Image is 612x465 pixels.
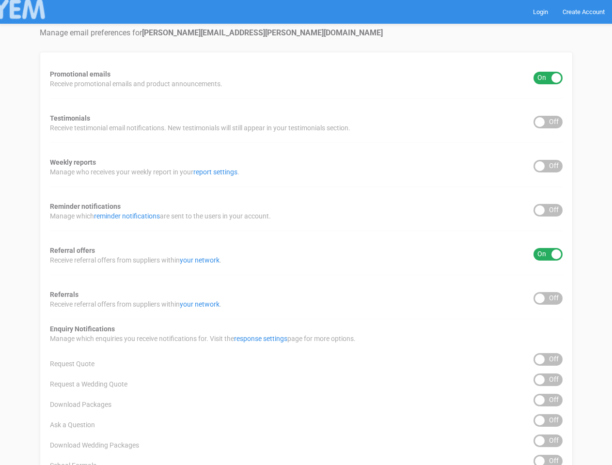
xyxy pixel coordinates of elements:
[50,379,127,389] span: Request a Wedding Quote
[50,440,139,450] span: Download Wedding Packages
[50,202,121,210] strong: Reminder notifications
[180,300,220,308] a: your network
[193,168,237,176] a: report settings
[50,255,221,265] span: Receive referral offers from suppliers within .
[50,123,350,133] span: Receive testimonial email notifications. New testimonials will still appear in your testimonials ...
[50,359,94,369] span: Request Quote
[50,334,356,343] span: Manage which enquiries you receive notifications for. Visit the page for more options.
[50,299,221,309] span: Receive referral offers from suppliers within .
[142,28,383,37] strong: [PERSON_NAME][EMAIL_ADDRESS][PERSON_NAME][DOMAIN_NAME]
[180,256,220,264] a: your network
[50,79,222,89] span: Receive promotional emails and product announcements.
[50,211,271,221] span: Manage which are sent to the users in your account.
[234,335,287,342] a: response settings
[50,420,95,430] span: Ask a Question
[50,325,115,333] strong: Enquiry Notifications
[50,114,90,122] strong: Testimonials
[50,400,111,409] span: Download Packages
[50,158,96,166] strong: Weekly reports
[50,291,78,298] strong: Referrals
[40,29,573,37] h4: Manage email preferences for
[50,167,239,177] span: Manage who receives your weekly report in your .
[50,70,110,78] strong: Promotional emails
[94,212,160,220] a: reminder notifications
[50,247,95,254] strong: Referral offers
